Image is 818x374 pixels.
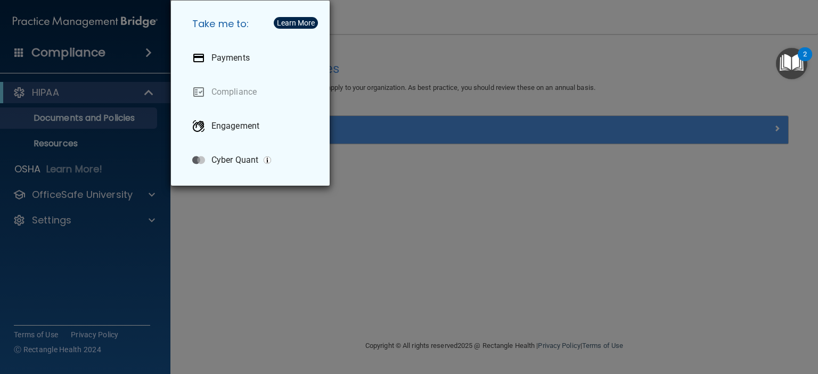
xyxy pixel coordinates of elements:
[211,155,258,165] p: Cyber Quant
[184,111,321,141] a: Engagement
[184,43,321,73] a: Payments
[184,9,321,39] h5: Take me to:
[277,19,315,27] div: Learn More
[274,17,318,29] button: Learn More
[184,77,321,107] a: Compliance
[803,54,807,68] div: 2
[776,48,807,79] button: Open Resource Center, 2 new notifications
[184,145,321,175] a: Cyber Quant
[211,53,250,63] p: Payments
[211,121,259,131] p: Engagement
[634,319,805,361] iframe: Drift Widget Chat Controller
